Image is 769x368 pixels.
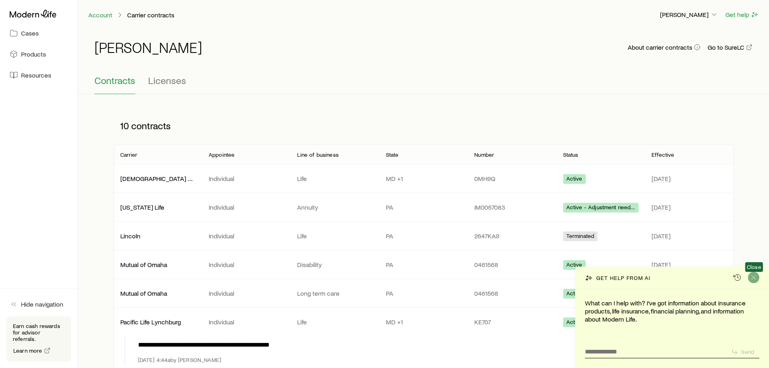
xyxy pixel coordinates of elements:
p: Lincoln [120,232,196,240]
p: Get help from AI [596,275,650,281]
p: Individual [209,318,284,326]
a: Account [88,11,113,19]
p: Send [741,349,754,355]
p: Status [563,151,578,158]
span: [DATE] [652,232,671,240]
button: About carrier contracts [627,44,701,51]
p: MD +1 [386,318,461,326]
button: Close [748,272,759,283]
span: Active [566,175,583,184]
button: Send [728,347,759,357]
span: Active [566,319,583,327]
span: Resources [21,71,51,79]
span: Active [566,261,583,270]
p: [DEMOGRAPHIC_DATA] General [120,175,196,183]
p: PA [386,203,461,211]
p: [PERSON_NAME] [660,11,718,19]
p: PA [386,232,461,240]
div: Contracting sub-page tabs [94,75,753,94]
span: Licenses [148,75,186,86]
span: [DATE] [652,261,671,269]
p: KE707 [474,318,550,326]
span: Close [747,264,761,270]
span: contracts [131,120,171,131]
a: Products [6,45,71,63]
span: Learn more [13,348,42,353]
p: PA [386,261,461,269]
p: [DATE] 4:44a by [PERSON_NAME] [138,357,221,363]
p: Life [297,318,373,326]
p: Individual [209,289,284,297]
p: 0461568 [474,261,550,269]
button: Get help [725,10,759,19]
p: Disability [297,261,373,269]
a: Resources [6,66,71,84]
a: Go to SureLC [707,44,753,51]
p: What can I help with? I’ve got information about insurance products, life insurance, financial pl... [585,299,759,323]
p: Mutual of Omaha [120,289,196,297]
p: Life [297,232,373,240]
p: Number [474,151,494,158]
p: Carrier contracts [127,11,174,19]
span: Active [566,290,583,299]
p: Pacific Life Lynchburg [120,318,196,326]
p: Mutual of Omaha [120,261,196,269]
p: Effective [652,151,674,158]
a: Cases [6,24,71,42]
span: Hide navigation [21,300,63,308]
span: Active - Adjustment needed [566,204,635,212]
span: [DATE] [652,175,671,183]
p: Long term care [297,289,373,297]
p: Carrier [120,151,138,158]
p: Individual [209,175,284,183]
button: Hide navigation [6,295,71,313]
p: 0461568 [474,289,550,297]
p: Line of business [297,151,339,158]
p: Individual [209,261,284,269]
p: Life [297,175,373,183]
p: Appointee [209,151,235,158]
div: Earn cash rewards for advisor referrals.Learn more [6,316,71,362]
p: PA [386,289,461,297]
p: 0MH9Q [474,175,550,183]
span: Contracts [94,75,135,86]
button: [PERSON_NAME] [660,10,719,20]
p: IM0057083 [474,203,550,211]
h1: [PERSON_NAME] [94,39,202,55]
p: State [386,151,399,158]
span: Products [21,50,46,58]
p: MD +1 [386,175,461,183]
p: Individual [209,232,284,240]
p: Individual [209,203,284,211]
p: Earn cash rewards for advisor referrals. [13,323,65,342]
p: Annuity [297,203,373,211]
span: Cases [21,29,39,37]
p: 2647KA9 [474,232,550,240]
p: [US_STATE] Life [120,203,196,211]
span: Terminated [566,233,595,241]
span: 10 [120,120,129,131]
span: [DATE] [652,203,671,211]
